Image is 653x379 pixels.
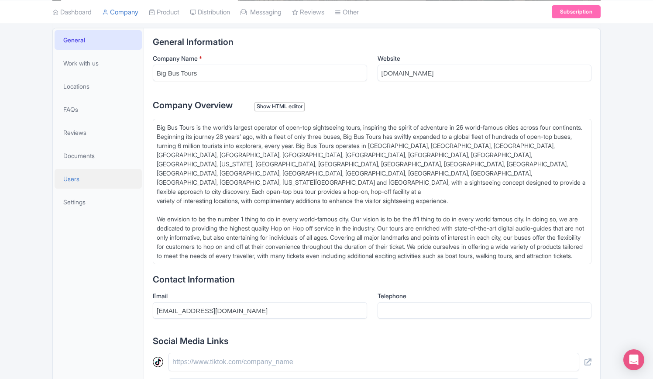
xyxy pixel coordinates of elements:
div: Show HTML editor [254,102,305,111]
span: Reviews [63,128,86,137]
img: tiktok-round-01-ca200c7ba8d03f2cade56905edf8567d.svg [153,357,163,367]
span: Documents [63,151,95,160]
a: Users [55,169,142,189]
span: Website [378,55,400,62]
h2: General Information [153,37,591,47]
h2: Contact Information [153,275,591,284]
span: Email [153,292,168,300]
a: Documents [55,146,142,165]
span: Company Overview [153,100,233,110]
div: Big Bus Tours is the world’s largest operator of open-top sightseeing tours, inspiring the spirit... [157,123,588,260]
span: Work with us [63,59,99,68]
a: Locations [55,76,142,96]
span: FAQs [63,105,78,114]
a: FAQs [55,100,142,119]
span: Settings [63,197,86,207]
input: https://www.tiktok.com/company_name [168,353,579,371]
a: Settings [55,192,142,212]
a: General [55,30,142,50]
a: Reviews [55,123,142,142]
span: General [63,35,85,45]
a: Work with us [55,53,142,73]
span: Locations [63,82,89,91]
h2: Social Media Links [153,336,591,346]
span: Users [63,174,79,183]
a: Subscription [552,5,601,18]
span: Company Name [153,55,198,62]
span: Telephone [378,292,406,300]
div: Open Intercom Messenger [623,349,644,370]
